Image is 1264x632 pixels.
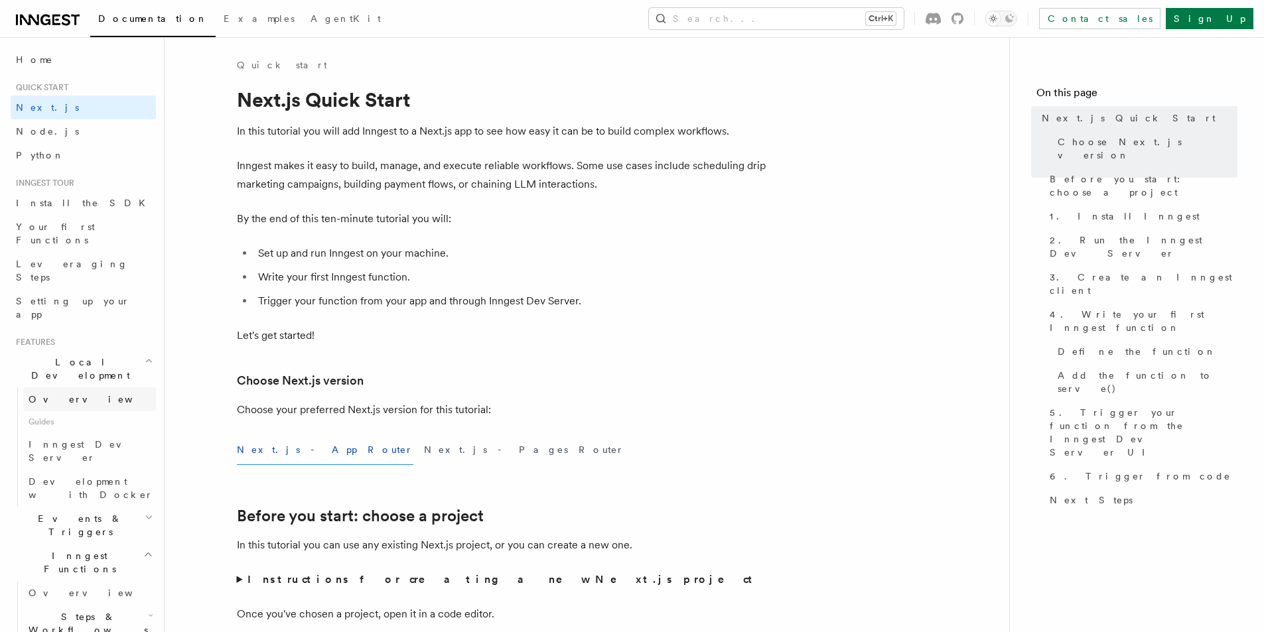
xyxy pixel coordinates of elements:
a: Overview [23,387,156,411]
a: Before you start: choose a project [237,507,484,525]
p: In this tutorial you can use any existing Next.js project, or you can create a new one. [237,536,768,554]
span: Leveraging Steps [16,259,128,283]
span: 4. Write your first Inngest function [1050,308,1237,334]
span: Quick start [11,82,68,93]
p: Choose your preferred Next.js version for this tutorial: [237,401,768,419]
a: Next.js [11,95,156,119]
a: Overview [23,581,156,605]
a: AgentKit [303,4,389,36]
a: 3. Create an Inngest client [1044,265,1237,302]
span: AgentKit [311,13,381,24]
li: Set up and run Inngest on your machine. [254,244,768,263]
a: Python [11,143,156,167]
a: Next.js Quick Start [1036,106,1237,130]
li: Write your first Inngest function. [254,268,768,286]
span: Development with Docker [29,476,153,500]
a: Add the function to serve() [1052,363,1237,401]
span: Documentation [98,13,208,24]
button: Events & Triggers [11,507,156,544]
strong: Instructions for creating a new Next.js project [247,573,758,586]
summary: Instructions for creating a new Next.js project [237,570,768,589]
span: Events & Triggers [11,512,145,538]
a: Choose Next.js version [1052,130,1237,167]
span: 3. Create an Inngest client [1050,271,1237,297]
span: Next Steps [1050,493,1133,507]
a: Development with Docker [23,470,156,507]
span: Install the SDK [16,198,153,208]
a: Examples [216,4,303,36]
span: Python [16,150,64,160]
span: Next.js [16,102,79,113]
span: Inngest Dev Server [29,439,142,463]
a: 2. Run the Inngest Dev Server [1044,228,1237,265]
a: Your first Functions [11,215,156,252]
span: Choose Next.js version [1058,135,1237,162]
button: Next.js - App Router [237,435,413,465]
span: Your first Functions [16,221,95,245]
li: Trigger your function from your app and through Inngest Dev Server. [254,292,768,310]
span: 5. Trigger your function from the Inngest Dev Server UI [1050,406,1237,459]
a: Leveraging Steps [11,252,156,289]
span: Features [11,337,55,348]
p: Once you've chosen a project, open it in a code editor. [237,605,768,623]
button: Inngest Functions [11,544,156,581]
a: Contact sales [1039,8,1160,29]
a: Home [11,48,156,72]
p: Let's get started! [237,326,768,345]
button: Toggle dark mode [985,11,1017,27]
span: Guides [23,411,156,432]
p: In this tutorial you will add Inngest to a Next.js app to see how easy it can be to build complex... [237,122,768,141]
a: Inngest Dev Server [23,432,156,470]
span: 1. Install Inngest [1050,210,1200,223]
a: 6. Trigger from code [1044,464,1237,488]
span: Overview [29,588,165,598]
a: Next Steps [1044,488,1237,512]
a: Sign Up [1166,8,1253,29]
p: By the end of this ten-minute tutorial you will: [237,210,768,228]
span: Home [16,53,53,66]
a: Documentation [90,4,216,37]
span: Examples [224,13,295,24]
span: Inngest tour [11,178,74,188]
span: Local Development [11,355,145,382]
a: Node.js [11,119,156,143]
a: 4. Write your first Inngest function [1044,302,1237,340]
a: 5. Trigger your function from the Inngest Dev Server UI [1044,401,1237,464]
span: Node.js [16,126,79,137]
span: Define the function [1058,345,1216,358]
span: 2. Run the Inngest Dev Server [1050,233,1237,260]
span: 6. Trigger from code [1050,470,1231,483]
span: Next.js Quick Start [1042,111,1216,125]
span: Overview [29,394,165,405]
a: Before you start: choose a project [1044,167,1237,204]
p: Inngest makes it easy to build, manage, and execute reliable workflows. Some use cases include sc... [237,157,768,194]
a: Choose Next.js version [237,371,364,390]
a: Define the function [1052,340,1237,363]
a: Setting up your app [11,289,156,326]
a: 1. Install Inngest [1044,204,1237,228]
h1: Next.js Quick Start [237,88,768,111]
h4: On this page [1036,85,1237,106]
div: Local Development [11,387,156,507]
kbd: Ctrl+K [866,12,896,25]
a: Quick start [237,58,327,72]
span: Before you start: choose a project [1050,172,1237,199]
button: Next.js - Pages Router [424,435,624,465]
a: Install the SDK [11,191,156,215]
span: Setting up your app [16,296,130,320]
button: Local Development [11,350,156,387]
span: Inngest Functions [11,549,143,576]
span: Add the function to serve() [1058,369,1237,395]
button: Search...Ctrl+K [649,8,904,29]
